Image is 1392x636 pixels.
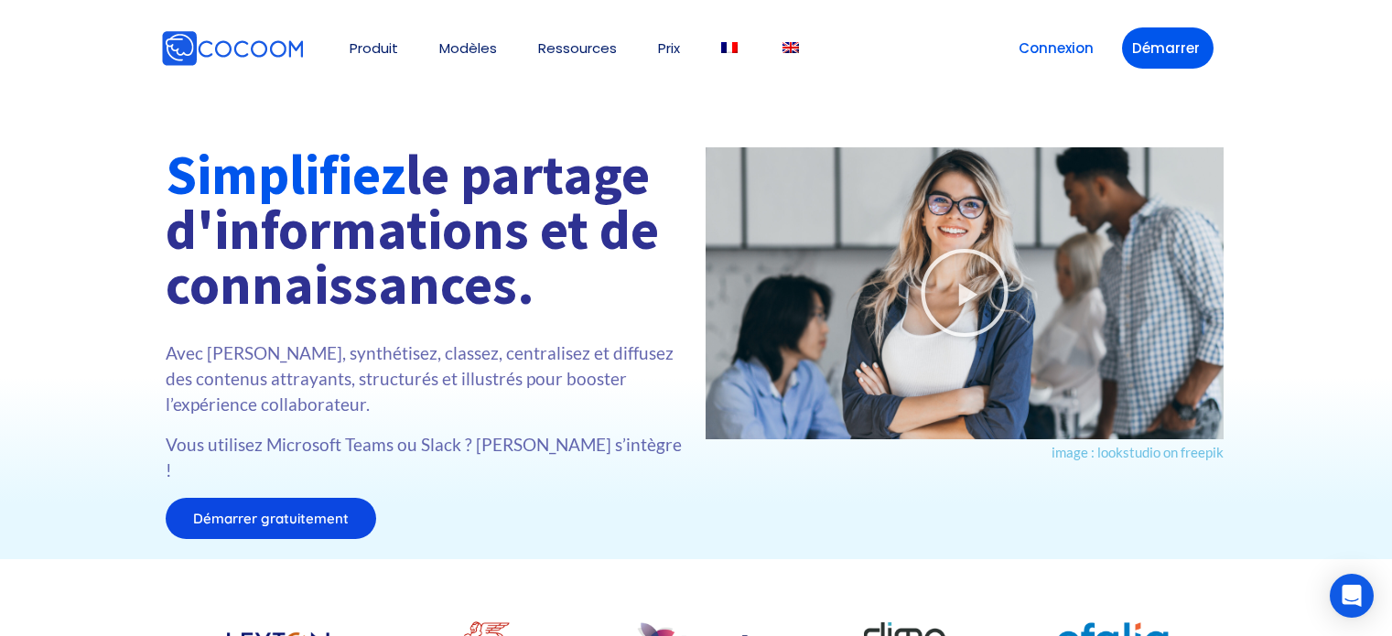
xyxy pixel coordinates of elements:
a: Démarrer gratuitement [166,498,376,539]
p: Avec [PERSON_NAME], synthétisez, classez, centralisez et diffusez des contenus attrayants, struct... [166,340,687,417]
a: Produit [350,41,398,55]
a: image : lookstudio on freepik [1052,444,1224,460]
img: Anglais [782,42,799,53]
a: Connexion [1009,27,1104,69]
img: Français [721,42,738,53]
h1: le partage d'informations et de connaissances. [166,147,687,312]
span: Démarrer gratuitement [193,512,349,525]
p: Vous utilisez Microsoft Teams ou Slack ? [PERSON_NAME] s’intègre ! [166,432,687,483]
a: Modèles [439,41,497,55]
a: Démarrer [1122,27,1214,69]
a: Prix [658,41,680,55]
a: Ressources [538,41,617,55]
div: Open Intercom Messenger [1330,574,1374,618]
img: Cocoom [161,30,304,67]
font: Simplifiez [166,140,405,209]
